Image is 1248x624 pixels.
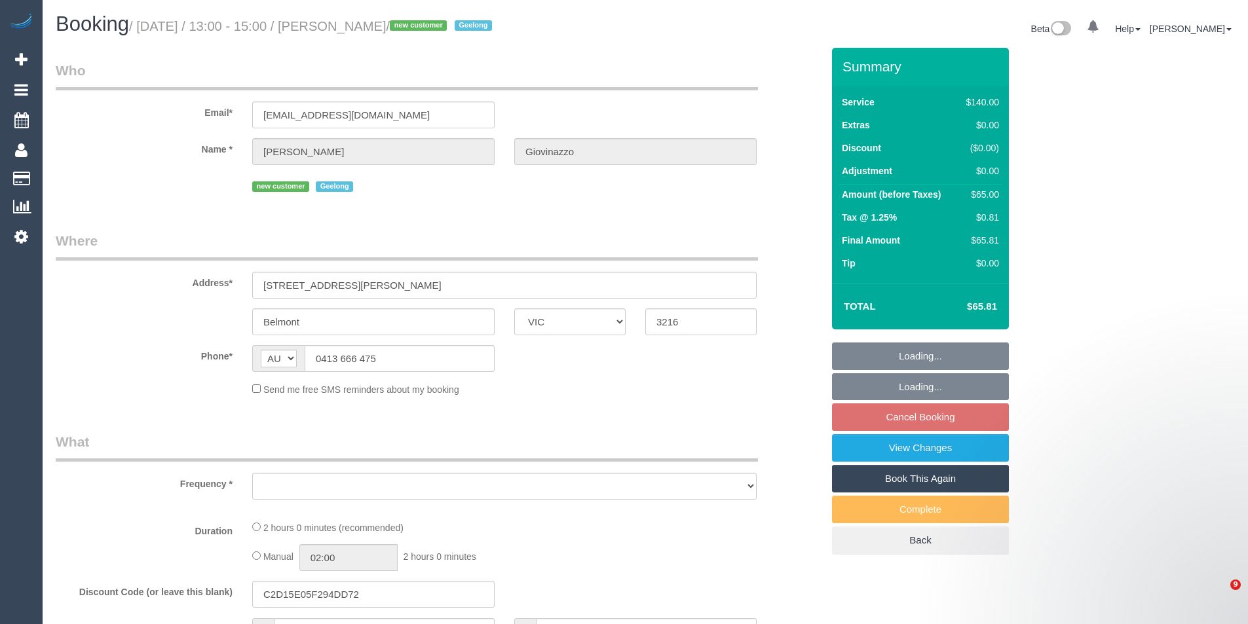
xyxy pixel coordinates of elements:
div: $0.00 [961,119,999,132]
legend: Who [56,61,758,90]
input: Suburb* [252,308,495,335]
span: 2 hours 0 minutes (recommended) [263,523,404,533]
div: $0.00 [961,164,999,177]
label: Discount Code (or leave this blank) [46,581,242,598]
input: First Name* [252,138,495,165]
img: Automaid Logo [8,13,34,31]
legend: What [56,432,758,462]
label: Tax @ 1.25% [842,211,897,224]
div: $0.81 [961,211,999,224]
img: New interface [1049,21,1071,38]
span: Geelong [455,20,492,31]
span: new customer [390,20,447,31]
iframe: Intercom live chat [1203,579,1235,611]
span: Send me free SMS reminders about my booking [263,384,459,395]
strong: Total [844,301,876,312]
span: 9 [1230,579,1241,590]
label: Amount (before Taxes) [842,188,941,201]
a: Help [1115,24,1141,34]
div: ($0.00) [961,141,999,155]
label: Extras [842,119,870,132]
small: / [DATE] / 13:00 - 15:00 / [PERSON_NAME] [129,19,496,33]
div: $140.00 [961,96,999,109]
span: Manual [263,551,293,562]
label: Adjustment [842,164,892,177]
span: / [387,19,497,33]
label: Service [842,96,875,109]
input: Phone* [305,345,495,372]
a: View Changes [832,434,1009,462]
h3: Summary [842,59,1002,74]
label: Name * [46,138,242,156]
label: Email* [46,101,242,119]
span: Booking [56,12,129,35]
span: 2 hours 0 minutes [404,551,476,562]
div: $65.00 [961,188,999,201]
span: new customer [252,181,309,192]
label: Final Amount [842,234,900,247]
h4: $65.81 [928,301,997,312]
input: Last Name* [514,138,757,165]
label: Address* [46,272,242,289]
label: Phone* [46,345,242,363]
div: $65.81 [961,234,999,247]
div: $0.00 [961,257,999,270]
a: Book This Again [832,465,1009,492]
span: Geelong [316,181,353,192]
a: Back [832,526,1009,554]
input: Post Code* [645,308,757,335]
label: Duration [46,520,242,538]
a: [PERSON_NAME] [1150,24,1232,34]
input: Email* [252,101,495,128]
label: Tip [842,257,856,270]
a: Beta [1031,24,1072,34]
legend: Where [56,231,758,261]
label: Discount [842,141,881,155]
label: Frequency * [46,473,242,490]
